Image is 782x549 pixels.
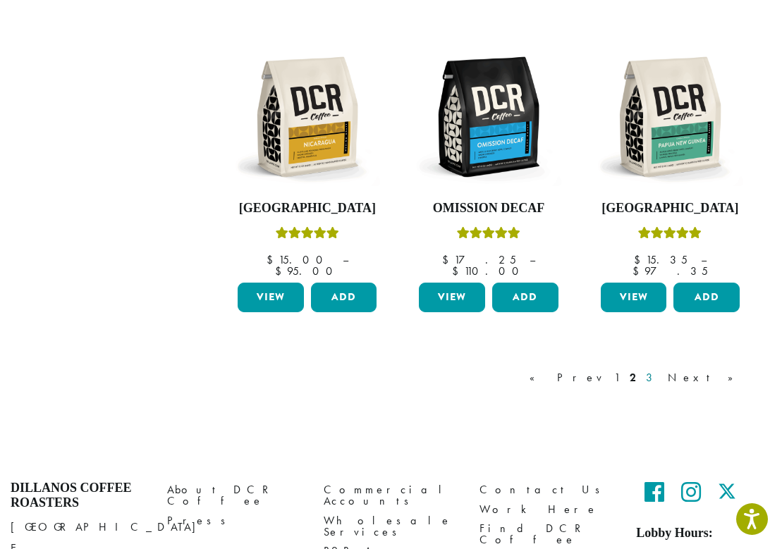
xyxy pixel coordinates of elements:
[238,283,304,312] a: View
[442,252,454,267] span: $
[665,369,746,386] a: Next »
[167,511,303,530] a: Press
[479,519,615,549] a: Find DCR Coffee
[234,44,380,277] a: [GEOGRAPHIC_DATA]Rated 5.00 out of 5
[275,264,339,278] bdi: 95.00
[611,369,623,386] a: 1
[267,252,329,267] bdi: 15.00
[234,201,380,216] h4: [GEOGRAPHIC_DATA]
[419,283,485,312] a: View
[452,264,525,278] bdi: 110.00
[597,201,743,216] h4: [GEOGRAPHIC_DATA]
[311,283,377,312] button: Add
[633,264,708,278] bdi: 97.35
[452,264,464,278] span: $
[343,252,348,267] span: –
[324,481,459,511] a: Commercial Accounts
[167,481,303,511] a: About DCR Coffee
[457,225,520,246] div: Rated 4.33 out of 5
[597,44,743,190] img: DCR-12oz-Papua-New-Guinea-Stock-scaled.png
[415,201,561,216] h4: Omission Decaf
[415,44,561,190] img: DCR-12oz-Omission-Decaf-scaled.png
[633,264,644,278] span: $
[527,369,607,386] a: « Prev
[267,252,279,267] span: $
[530,252,535,267] span: –
[479,500,615,519] a: Work Here
[634,252,688,267] bdi: 15.35
[442,252,516,267] bdi: 17.25
[597,44,743,277] a: [GEOGRAPHIC_DATA]Rated 5.00 out of 5
[275,264,287,278] span: $
[234,44,380,190] img: DCR-12oz-Nicaragua-Stock-scaled.png
[601,283,667,312] a: View
[638,225,702,246] div: Rated 5.00 out of 5
[276,225,339,246] div: Rated 5.00 out of 5
[479,481,615,500] a: Contact Us
[636,526,771,541] h5: Lobby Hours:
[415,44,561,277] a: Omission DecafRated 4.33 out of 5
[701,252,707,267] span: –
[643,369,661,386] a: 3
[627,369,639,386] a: 2
[324,511,459,541] a: Wholesale Services
[11,481,146,511] h4: Dillanos Coffee Roasters
[673,283,740,312] button: Add
[634,252,646,267] span: $
[492,283,558,312] button: Add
